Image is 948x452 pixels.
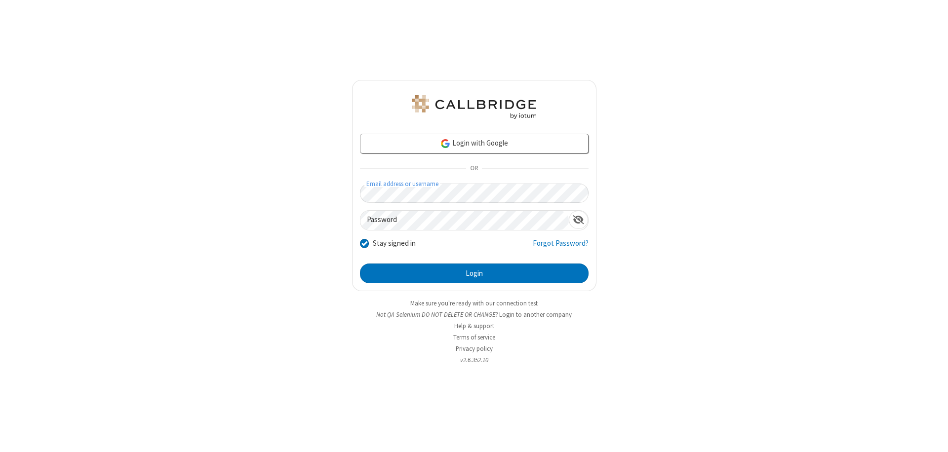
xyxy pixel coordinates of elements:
label: Stay signed in [373,238,416,249]
a: Login with Google [360,134,589,153]
input: Email address or username [360,184,589,203]
li: v2.6.352.10 [352,355,596,365]
button: Login [360,264,589,283]
div: Show password [569,211,588,229]
li: Not QA Selenium DO NOT DELETE OR CHANGE? [352,310,596,319]
img: google-icon.png [440,138,451,149]
span: OR [466,162,482,176]
a: Privacy policy [456,344,493,353]
button: Login to another company [499,310,572,319]
img: QA Selenium DO NOT DELETE OR CHANGE [410,95,538,119]
a: Terms of service [453,333,495,341]
a: Help & support [454,322,494,330]
input: Password [360,211,569,230]
a: Make sure you're ready with our connection test [410,299,538,307]
a: Forgot Password? [533,238,589,257]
